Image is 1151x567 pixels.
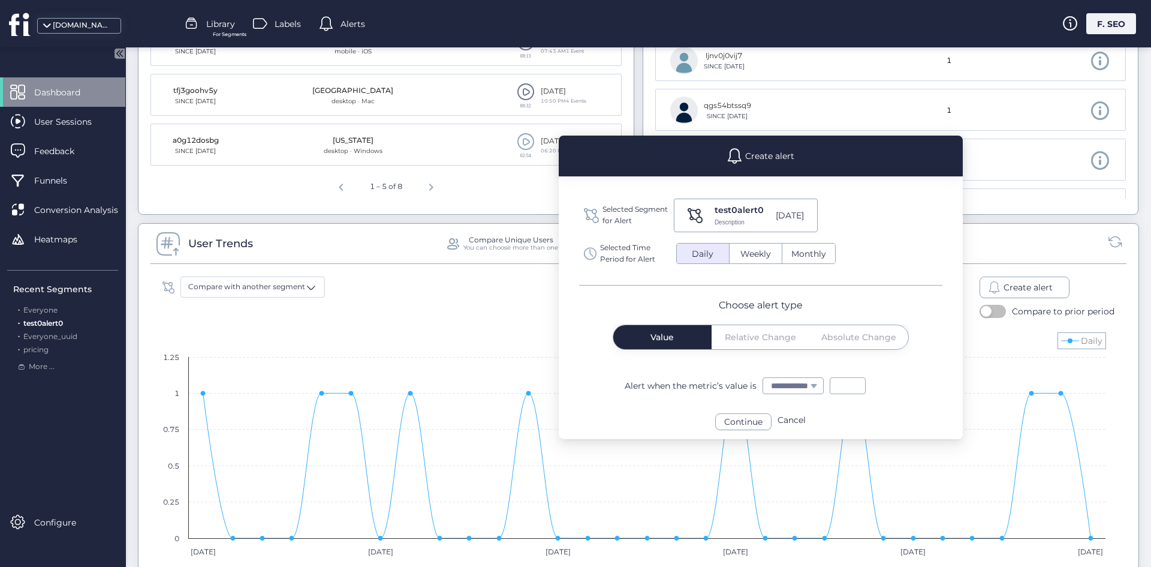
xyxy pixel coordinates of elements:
div: Continue [715,413,772,430]
text: 0.5 [168,461,179,470]
div: Cancel [778,412,806,430]
text: [DATE] [1078,547,1103,556]
span: Everyone [23,305,58,314]
span: . [18,316,20,328]
span: 1 [947,105,951,116]
div: SINCE [DATE] [704,112,751,121]
span: More ... [29,361,55,373]
span: Configure [34,516,94,529]
div: desktop · Mac [312,97,393,106]
div: [DATE] [541,136,586,147]
div: Create alert [745,149,794,163]
span: Everyone_uuid [23,332,77,341]
div: [US_STATE] [324,135,382,146]
div: User Trends [188,235,253,252]
span: Dashboard [34,86,98,99]
span: Create alert [1004,281,1053,294]
div: 00:32 [517,103,535,108]
div: SINCE [DATE] [704,62,745,71]
div: Compare to prior period [1012,305,1114,318]
span: Daily [685,248,721,260]
div: desktop · Windows [324,146,382,156]
span: . [18,303,20,314]
text: Daily [1081,335,1102,346]
div: You can choose more than one [463,244,558,251]
div: [GEOGRAPHIC_DATA] [312,85,393,97]
span: Selected Time Period for Alert [600,242,655,265]
span: For Segments [213,31,246,38]
span: Funnels [34,174,85,187]
text: [DATE] [191,547,216,556]
text: [DATE] [546,547,571,556]
div: Alert when the metric’s value is [625,379,757,392]
span: Heatmaps [34,233,95,246]
div: mobile · iOS [312,47,393,56]
div: SINCE [DATE] [165,146,225,156]
span: Conversion Analysis [34,203,136,217]
span: . [18,329,20,341]
div: Compare Unique Users [469,236,553,244]
div: 07:43 AMㅤ1 Event [541,47,584,55]
div: qgs54btssq9 [704,100,751,112]
span: Weekly [733,248,778,260]
span: Labels [275,17,301,31]
span: Value [650,333,674,341]
span: User Sessions [34,115,110,128]
text: 0 [174,534,179,543]
div: Description [715,218,745,227]
div: Recent Segments [13,283,118,296]
text: 1 [174,389,179,398]
span: Library [206,17,235,31]
text: [DATE] [368,547,393,556]
div: SINCE [DATE] [165,47,225,56]
text: 0.75 [163,425,179,434]
span: Selected Segment for Alert [602,204,668,227]
div: Choose alert type [559,298,963,313]
div: 1 – 5 of 8 [365,176,407,197]
div: 08:13 [517,53,535,58]
div: SINCE [DATE] [165,97,225,106]
text: [DATE] [900,547,926,556]
span: Compare with another segment [188,281,305,293]
span: Alerts [341,17,365,31]
div: ljnv0j0vij7 [704,50,745,62]
span: pricing [23,345,49,354]
text: 0.25 [163,497,179,506]
text: [DATE] [723,547,748,556]
div: 06:20 PMㅤ9 Events [541,147,586,155]
div: [DATE] [541,86,586,97]
div: a0g12dosbg [165,135,225,146]
div: 10:50 PMㅤ4 Events [541,97,586,105]
button: Next page [419,173,443,197]
span: Feedback [34,145,92,158]
button: Previous page [329,173,353,197]
div: F. SEO [1086,13,1136,34]
span: . [18,343,20,354]
div: tfj3goohv5y [165,85,225,97]
text: 1.25 [163,353,179,362]
span: Monthly [784,248,833,260]
div: 02:54 [517,153,535,158]
span: 1 [947,55,951,67]
div: test0alert0 [715,203,764,217]
div: [DOMAIN_NAME] [53,20,113,31]
div: [DATE] [776,209,804,222]
span: test0alert0 [23,319,63,328]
